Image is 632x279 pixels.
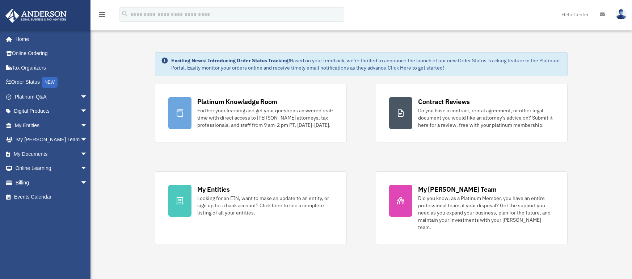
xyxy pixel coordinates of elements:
a: My [PERSON_NAME] Team Did you know, as a Platinum Member, you have an entire professional team at... [376,171,568,244]
span: arrow_drop_down [80,133,95,147]
img: Anderson Advisors Platinum Portal [3,9,69,23]
span: arrow_drop_down [80,175,95,190]
a: Online Learningarrow_drop_down [5,161,98,176]
div: Contract Reviews [418,97,470,106]
span: arrow_drop_down [80,104,95,119]
a: My Entities Looking for an EIN, want to make an update to an entity, or sign up for a bank accoun... [155,171,347,244]
strong: Exciting News: Introducing Order Status Tracking! [171,57,290,64]
a: Order StatusNEW [5,75,98,90]
a: My Documentsarrow_drop_down [5,147,98,161]
span: arrow_drop_down [80,161,95,176]
a: Billingarrow_drop_down [5,175,98,190]
span: arrow_drop_down [80,147,95,162]
div: Platinum Knowledge Room [197,97,278,106]
span: arrow_drop_down [80,89,95,104]
div: Based on your feedback, we're thrilled to announce the launch of our new Order Status Tracking fe... [171,57,562,71]
a: Events Calendar [5,190,98,204]
img: User Pic [616,9,627,20]
i: search [121,10,129,18]
a: Platinum Knowledge Room Further your learning and get your questions answered real-time with dire... [155,84,347,142]
div: Did you know, as a Platinum Member, you have an entire professional team at your disposal? Get th... [418,195,554,231]
a: Platinum Q&Aarrow_drop_down [5,89,98,104]
a: menu [98,13,106,19]
a: Contract Reviews Do you have a contract, rental agreement, or other legal document you would like... [376,84,568,142]
div: Looking for an EIN, want to make an update to an entity, or sign up for a bank account? Click her... [197,195,333,216]
div: Do you have a contract, rental agreement, or other legal document you would like an attorney's ad... [418,107,554,129]
div: NEW [42,77,58,88]
a: Home [5,32,95,46]
span: arrow_drop_down [80,118,95,133]
i: menu [98,10,106,19]
a: Online Ordering [5,46,98,61]
a: Tax Organizers [5,61,98,75]
a: Digital Productsarrow_drop_down [5,104,98,118]
a: My Entitiesarrow_drop_down [5,118,98,133]
div: Further your learning and get your questions answered real-time with direct access to [PERSON_NAM... [197,107,333,129]
div: My Entities [197,185,230,194]
a: My [PERSON_NAME] Teamarrow_drop_down [5,133,98,147]
div: My [PERSON_NAME] Team [418,185,497,194]
a: Click Here to get started! [388,64,444,71]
